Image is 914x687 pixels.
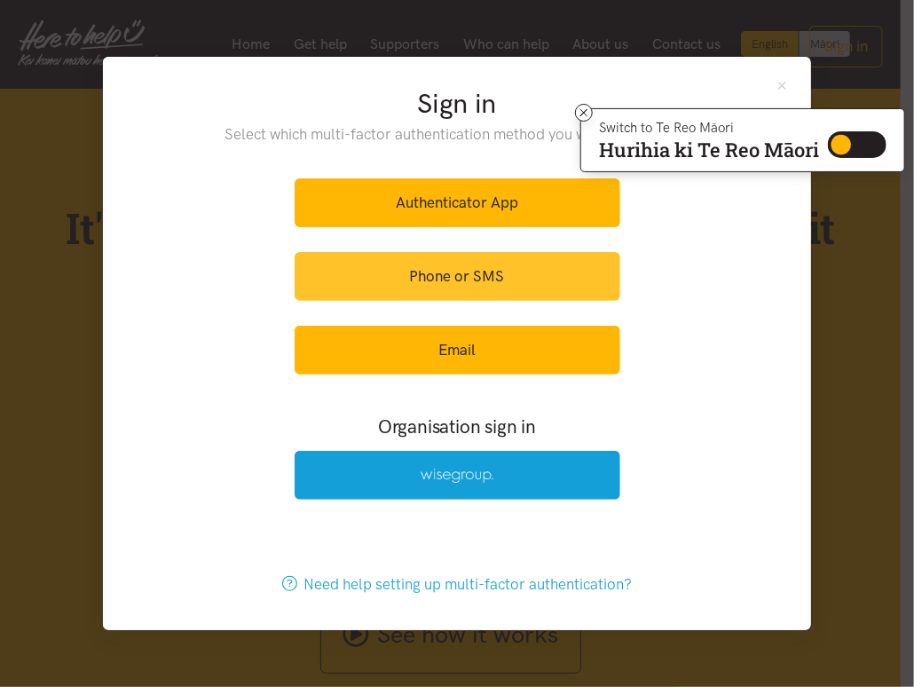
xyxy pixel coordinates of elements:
a: Email [295,326,620,375]
h3: Organisation sign in [246,414,668,439]
a: Need help setting up multi-factor authentication? [264,560,651,609]
p: Switch to Te Reo Māori [599,122,819,133]
a: Phone or SMS [295,252,620,301]
a: Authenticator App [295,178,620,227]
h2: Sign in [189,85,726,122]
button: Close [775,78,790,93]
img: Wise Group [421,469,493,484]
p: Hurihia ki Te Reo Māori [599,142,819,158]
p: Select which multi-factor authentication method you would like to use [189,122,726,146]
